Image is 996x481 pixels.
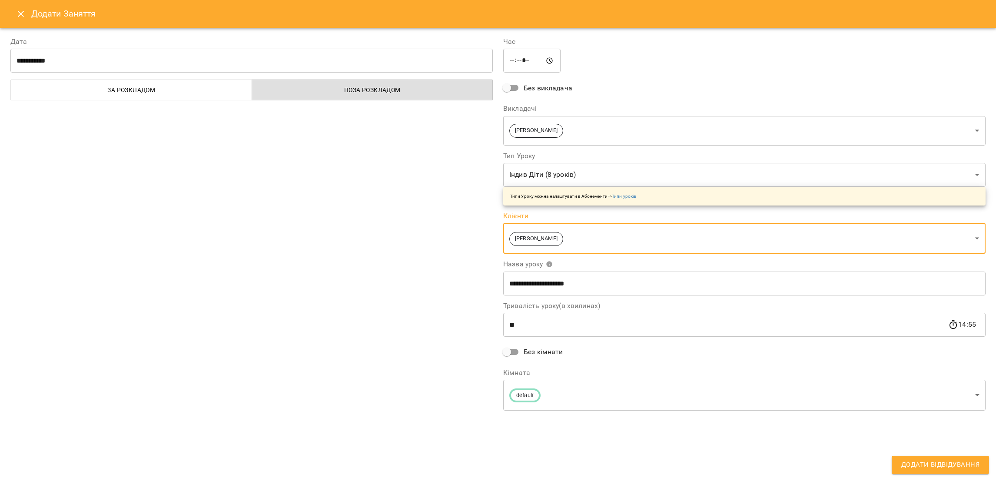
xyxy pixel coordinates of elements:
span: Поза розкладом [257,85,488,95]
span: За розкладом [16,85,247,95]
label: Викладачі [503,105,986,112]
label: Час [503,38,986,45]
div: [PERSON_NAME] [503,116,986,146]
p: Типи Уроку можна налаштувати в Абонементи -> [510,193,636,199]
h6: Додати Заняття [31,7,986,20]
button: Поза розкладом [252,80,493,100]
label: Тип Уроку [503,153,986,159]
label: Клієнти [503,212,986,219]
div: default [503,380,986,411]
span: [PERSON_NAME] [510,126,563,135]
label: Дата [10,38,493,45]
span: Назва уроку [503,261,553,268]
span: Додати Відвідування [901,459,979,471]
label: Кімната [503,369,986,376]
svg: Вкажіть назву уроку або виберіть клієнтів [546,261,553,268]
button: Close [10,3,31,24]
button: За розкладом [10,80,252,100]
a: Типи уроків [612,194,636,199]
div: Індив Діти (8 уроків) [503,163,986,187]
span: [PERSON_NAME] [510,235,563,243]
span: Без кімнати [524,347,563,357]
div: [PERSON_NAME] [503,223,986,254]
label: Тривалість уроку(в хвилинах) [503,302,986,309]
button: Додати Відвідування [892,456,989,474]
span: default [511,391,539,400]
span: Без викладача [524,83,572,93]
